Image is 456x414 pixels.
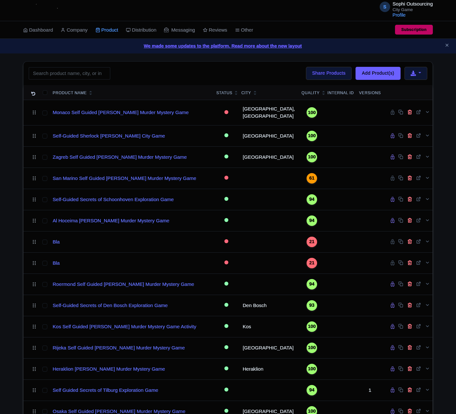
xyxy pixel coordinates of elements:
[223,343,230,352] div: Active
[301,279,322,289] a: 94
[223,216,230,225] div: Active
[301,343,322,353] a: 100
[223,152,230,162] div: Active
[164,21,195,39] a: Messaging
[223,173,230,183] div: Inactive
[223,279,230,289] div: Active
[301,237,322,247] a: 21
[301,194,322,205] a: 94
[239,146,299,168] td: [GEOGRAPHIC_DATA]
[239,337,299,358] td: [GEOGRAPHIC_DATA]
[309,387,314,394] span: 94
[4,43,452,50] a: We made some updates to the platform. Read more about the new layout
[223,322,230,331] div: Active
[29,67,110,80] input: Search product name, city, or interal id
[223,237,230,246] div: Inactive
[308,109,316,116] span: 100
[369,387,371,393] span: 1
[357,85,384,100] th: Versions
[395,25,433,35] a: Subscription
[301,258,322,268] a: 21
[53,281,194,288] a: Roermond Self Guided [PERSON_NAME] Murder Mystery Game
[301,300,322,311] a: 93
[309,281,314,288] span: 94
[53,175,196,182] a: San Marino Self Guided [PERSON_NAME] Murder Mystery Game
[301,90,320,96] div: Quality
[309,238,314,245] span: 21
[445,42,449,50] button: Close announcement
[96,21,118,39] a: Product
[325,85,357,100] th: Internal ID
[241,90,251,96] div: City
[308,154,316,161] span: 100
[309,196,314,203] span: 94
[223,301,230,310] div: Active
[308,365,316,373] span: 100
[239,316,299,337] td: Kos
[380,2,390,12] span: S
[301,173,322,184] a: 61
[393,1,433,7] span: Sophi Outsourcing
[53,302,168,309] a: Self-Guided Secrets of Den Bosch Exploration Game
[235,21,253,39] a: Other
[308,323,316,330] span: 100
[61,21,87,39] a: Company
[301,385,322,395] a: 94
[301,364,322,374] a: 100
[239,125,299,146] td: [GEOGRAPHIC_DATA]
[203,21,227,39] a: Reviews
[356,67,400,80] a: Add Product(s)
[301,321,322,332] a: 100
[223,364,230,374] div: Active
[53,196,174,203] a: Self-Guided Secrets of Schoonhoven Exploration Game
[223,131,230,140] div: Active
[239,358,299,379] td: Heraklion
[301,152,322,162] a: 100
[309,259,314,267] span: 21
[53,387,159,394] a: Self Guided Secrets of Tilburg Exploration Game
[53,365,165,373] a: Heraklion [PERSON_NAME] Murder Mystery Game
[223,108,230,117] div: Inactive
[223,258,230,268] div: Inactive
[239,100,299,125] td: [GEOGRAPHIC_DATA], [GEOGRAPHIC_DATA]
[393,12,406,18] a: Profile
[301,107,322,118] a: 100
[306,67,352,80] a: Share Products
[53,154,187,161] a: Zagreb Self Guided [PERSON_NAME] Murder Mystery Game
[393,7,433,12] small: City Game
[53,323,196,331] a: Kos Self Guided [PERSON_NAME] Murder Mystery Game Activity
[309,217,314,224] span: 94
[239,295,299,316] td: Den Bosch
[308,344,316,351] span: 100
[53,132,165,140] a: Self-Guided Sherlock [PERSON_NAME] City Game
[309,302,314,309] span: 93
[53,344,185,352] a: Rijeka Self Guided [PERSON_NAME] Murder Mystery Game
[223,385,230,395] div: Active
[309,175,314,182] span: 61
[308,132,316,140] span: 100
[126,21,156,39] a: Distribution
[216,90,232,96] div: Status
[20,3,70,18] img: logo-ab69f6fb50320c5b225c76a69d11143b.png
[301,131,322,141] a: 100
[53,259,60,267] a: Bla
[53,90,87,96] div: Product Name
[301,215,322,226] a: 94
[376,1,433,12] a: S Sophi Outsourcing City Game
[23,21,53,39] a: Dashboard
[223,195,230,204] div: Active
[53,217,170,225] a: Al Hoceima [PERSON_NAME] Murder Mystery Game
[53,109,189,116] a: Monaco Self Guided [PERSON_NAME] Murder Mystery Game
[53,238,60,246] a: Bla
